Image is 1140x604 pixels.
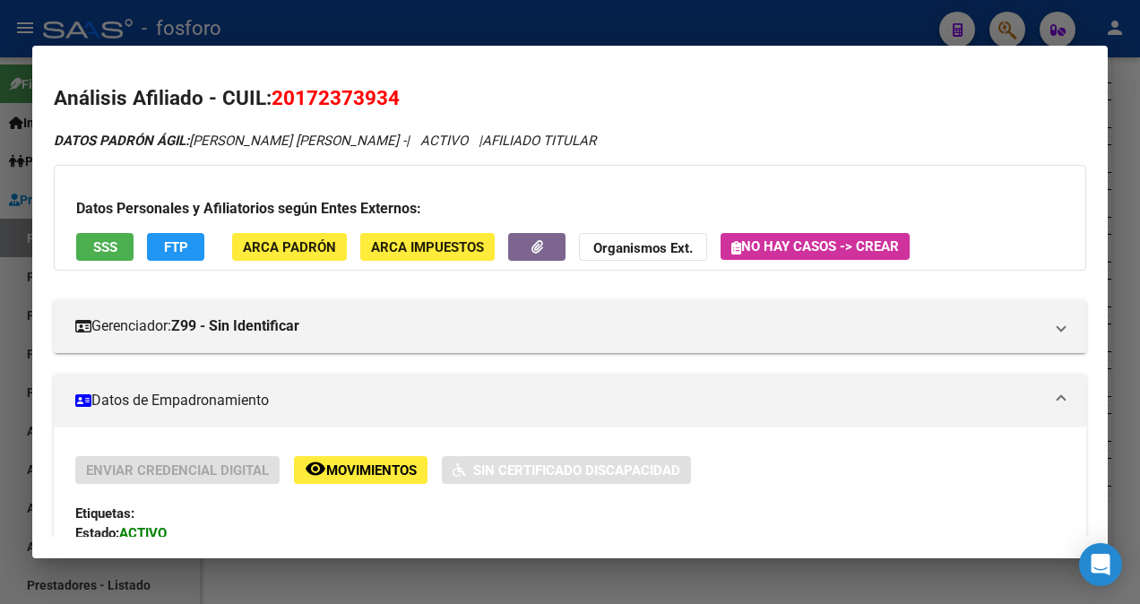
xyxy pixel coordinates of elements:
button: ARCA Padrón [232,233,347,261]
strong: Organismos Ext. [593,240,693,256]
span: SSS [93,239,117,255]
span: Movimientos [326,462,417,479]
button: ARCA Impuestos [360,233,495,261]
mat-icon: remove_red_eye [305,458,326,479]
button: FTP [147,233,204,261]
i: | ACTIVO | [54,133,596,149]
h3: Datos Personales y Afiliatorios según Entes Externos: [76,198,1064,220]
strong: ACTIVO [119,525,167,541]
strong: Z99 - Sin Identificar [171,315,299,337]
button: Sin Certificado Discapacidad [442,456,691,484]
span: FTP [164,239,188,255]
button: No hay casos -> Crear [721,233,910,260]
button: Movimientos [294,456,427,484]
span: AFILIADO TITULAR [482,133,596,149]
button: Enviar Credencial Digital [75,456,280,484]
mat-panel-title: Datos de Empadronamiento [75,390,1043,411]
span: ARCA Padrón [243,239,336,255]
h2: Análisis Afiliado - CUIL: [54,83,1086,114]
div: Open Intercom Messenger [1079,543,1122,586]
mat-expansion-panel-header: Gerenciador:Z99 - Sin Identificar [54,299,1086,353]
span: Sin Certificado Discapacidad [473,462,680,479]
span: Enviar Credencial Digital [86,462,269,479]
button: Organismos Ext. [579,233,707,261]
strong: DATOS PADRÓN ÁGIL: [54,133,189,149]
strong: Etiquetas: [75,505,134,522]
mat-expansion-panel-header: Datos de Empadronamiento [54,374,1086,427]
mat-panel-title: Gerenciador: [75,315,1043,337]
span: No hay casos -> Crear [731,238,899,255]
span: ARCA Impuestos [371,239,484,255]
span: 20172373934 [272,86,400,109]
span: [PERSON_NAME] [PERSON_NAME] - [54,133,406,149]
strong: Estado: [75,525,119,541]
button: SSS [76,233,134,261]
